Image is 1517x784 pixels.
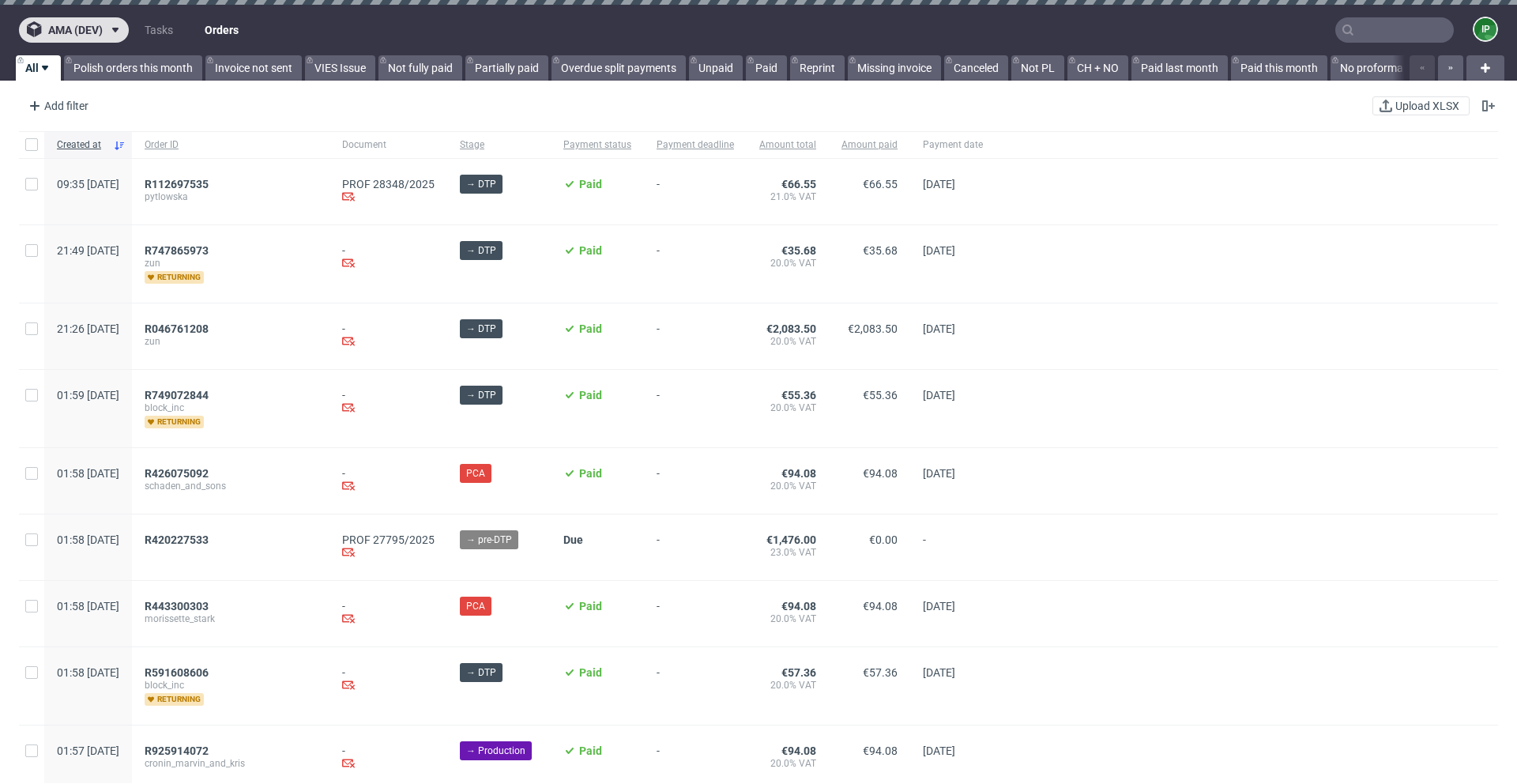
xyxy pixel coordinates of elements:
[848,55,941,81] a: Missing invoice
[759,757,816,770] span: 20.0% VAT
[466,243,496,258] span: → DTP
[57,533,119,546] span: 01:58 [DATE]
[57,178,119,190] span: 09:35 [DATE]
[342,467,435,495] div: -
[923,178,955,190] span: [DATE]
[48,24,103,36] span: ama (dev)
[465,55,548,81] a: Partially paid
[579,467,602,480] span: Paid
[145,190,317,203] span: pytlowska
[923,244,955,257] span: [DATE]
[64,55,202,81] a: Polish orders this month
[579,389,602,401] span: Paid
[869,533,898,546] span: €0.00
[563,138,631,152] span: Payment status
[145,178,209,190] span: R112697535
[1331,55,1413,81] a: No proforma
[135,17,183,43] a: Tasks
[689,55,743,81] a: Unpaid
[781,389,816,401] span: €55.36
[57,600,119,612] span: 01:58 [DATE]
[579,322,602,335] span: Paid
[342,666,435,694] div: -
[145,416,204,428] span: returning
[145,322,209,335] span: R046761208
[1474,18,1496,40] figcaption: IP
[145,257,317,269] span: zun
[759,335,816,348] span: 20.0% VAT
[781,244,816,257] span: €35.68
[205,55,302,81] a: Invoice not sent
[466,744,525,758] span: → Production
[923,600,955,612] span: [DATE]
[1131,55,1228,81] a: Paid last month
[657,138,734,152] span: Payment deadline
[57,138,107,152] span: Created at
[923,322,955,335] span: [DATE]
[195,17,248,43] a: Orders
[342,600,435,628] div: -
[759,401,816,414] span: 20.0% VAT
[145,744,209,757] span: R925914072
[579,666,602,679] span: Paid
[466,665,496,680] span: → DTP
[145,533,209,546] span: R420227533
[759,138,816,152] span: Amount total
[466,322,496,336] span: → DTP
[579,744,602,757] span: Paid
[57,666,119,679] span: 01:58 [DATE]
[781,178,816,190] span: €66.55
[145,322,212,335] a: R046761208
[863,244,898,257] span: €35.68
[657,322,734,350] span: -
[145,600,209,612] span: R443300303
[57,322,119,335] span: 21:26 [DATE]
[863,600,898,612] span: €94.08
[863,467,898,480] span: €94.08
[863,178,898,190] span: €66.55
[759,190,816,203] span: 21.0% VAT
[342,744,435,772] div: -
[579,600,602,612] span: Paid
[1011,55,1064,81] a: Not PL
[766,322,816,335] span: €2,083.50
[781,467,816,480] span: €94.08
[342,138,435,152] span: Document
[145,335,317,348] span: zun
[759,612,816,625] span: 20.0% VAT
[579,178,602,190] span: Paid
[1392,100,1462,111] span: Upload XLSX
[923,389,955,401] span: [DATE]
[923,533,983,561] span: -
[1372,96,1470,115] button: Upload XLSX
[145,271,204,284] span: returning
[145,401,317,414] span: block_inc
[145,389,212,401] a: R749072844
[466,599,485,613] span: PCA
[781,666,816,679] span: €57.36
[57,467,119,480] span: 01:58 [DATE]
[466,533,512,547] span: → pre-DTP
[759,257,816,269] span: 20.0% VAT
[657,744,734,772] span: -
[863,389,898,401] span: €55.36
[145,533,212,546] a: R420227533
[790,55,845,81] a: Reprint
[57,244,119,257] span: 21:49 [DATE]
[145,757,317,770] span: cronin_marvin_and_kris
[22,93,92,119] div: Add filter
[342,389,435,416] div: -
[579,244,602,257] span: Paid
[551,55,686,81] a: Overdue split payments
[923,138,983,152] span: Payment date
[1231,55,1327,81] a: Paid this month
[145,244,209,257] span: R747865973
[944,55,1008,81] a: Canceled
[923,467,955,480] span: [DATE]
[781,744,816,757] span: €94.08
[460,138,538,152] span: Stage
[657,244,734,284] span: -
[766,533,816,546] span: €1,476.00
[657,467,734,495] span: -
[342,322,435,350] div: -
